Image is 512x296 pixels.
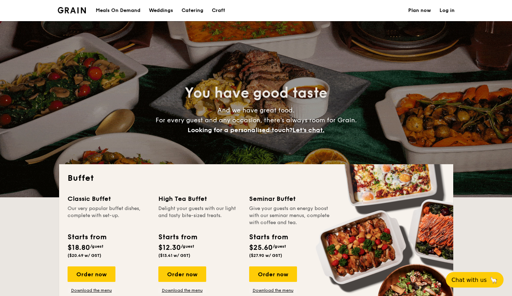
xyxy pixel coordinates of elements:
[58,7,86,13] img: Grain
[181,244,194,249] span: /guest
[158,194,241,204] div: High Tea Buffet
[68,194,150,204] div: Classic Buffet
[249,253,282,258] span: ($27.90 w/ GST)
[249,266,297,282] div: Order now
[249,194,331,204] div: Seminar Buffet
[156,106,357,134] span: And we have great food. For every guest and any occasion, there’s always room for Grain.
[68,232,106,242] div: Starts from
[188,126,292,134] span: Looking for a personalised touch?
[451,277,487,283] span: Chat with us
[68,173,445,184] h2: Buffet
[158,288,206,293] a: Download the menu
[158,266,206,282] div: Order now
[68,253,101,258] span: ($20.49 w/ GST)
[292,126,324,134] span: Let's chat.
[158,243,181,252] span: $12.30
[249,288,297,293] a: Download the menu
[158,232,197,242] div: Starts from
[68,288,115,293] a: Download the menu
[68,243,90,252] span: $18.80
[158,205,241,226] div: Delight your guests with our light and tasty bite-sized treats.
[68,205,150,226] div: Our very popular buffet dishes, complete with set-up.
[249,243,273,252] span: $25.60
[68,266,115,282] div: Order now
[58,7,86,13] a: Logotype
[185,85,327,101] span: You have good taste
[158,253,190,258] span: ($13.41 w/ GST)
[249,232,287,242] div: Starts from
[489,276,498,284] span: 🦙
[249,205,331,226] div: Give your guests an energy boost with our seminar menus, complete with coffee and tea.
[90,244,103,249] span: /guest
[273,244,286,249] span: /guest
[446,272,504,288] button: Chat with us🦙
